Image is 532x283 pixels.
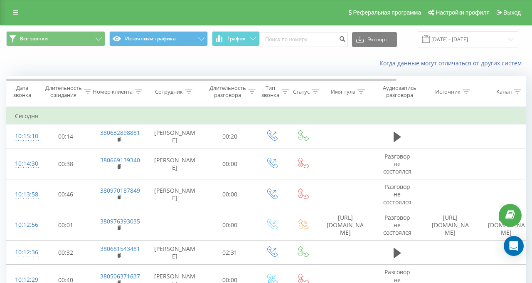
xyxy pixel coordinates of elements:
[422,210,478,241] td: [URL][DOMAIN_NAME]
[379,84,420,99] div: Аудиозапись разговора
[293,88,310,95] div: Статус
[40,241,92,265] td: 00:32
[40,210,92,241] td: 00:01
[212,31,260,46] button: График
[204,124,256,149] td: 00:20
[379,59,526,67] a: Когда данные могут отличаться от других систем
[100,129,140,137] a: 380632898881
[93,88,133,95] div: Номер клиента
[436,9,490,16] span: Настройки профиля
[100,245,140,253] a: 380681543481
[15,156,32,172] div: 10:14:30
[503,9,521,16] span: Выход
[40,124,92,149] td: 00:14
[100,272,140,280] a: 380506371637
[100,217,140,225] a: 380976393035
[331,88,355,95] div: Имя пула
[204,179,256,210] td: 00:00
[504,236,524,256] div: Open Intercom Messenger
[15,128,32,144] div: 10:15:10
[209,84,246,99] div: Длительность разговора
[100,186,140,194] a: 380970187849
[227,36,246,42] span: График
[383,183,411,206] span: Разговор не состоялся
[261,84,279,99] div: Тип звонка
[15,186,32,203] div: 10:13:58
[45,84,82,99] div: Длительность ожидания
[7,84,37,99] div: Дата звонка
[100,156,140,164] a: 380669139340
[353,9,421,16] span: Реферальная программа
[146,149,204,179] td: [PERSON_NAME]
[204,210,256,241] td: 00:00
[352,32,397,47] button: Экспорт
[109,31,208,46] button: Источники трафика
[155,88,183,95] div: Сотрудник
[318,210,372,241] td: [URL][DOMAIN_NAME]
[383,152,411,175] span: Разговор не состоялся
[146,179,204,210] td: [PERSON_NAME]
[15,217,32,233] div: 10:12:56
[260,32,348,47] input: Поиск по номеру
[20,35,48,42] span: Все звонки
[40,149,92,179] td: 00:38
[146,124,204,149] td: [PERSON_NAME]
[204,149,256,179] td: 00:00
[6,31,105,46] button: Все звонки
[435,88,461,95] div: Источник
[496,88,512,95] div: Канал
[383,213,411,236] span: Разговор не состоялся
[40,179,92,210] td: 00:46
[146,241,204,265] td: [PERSON_NAME]
[15,244,32,261] div: 10:12:36
[204,241,256,265] td: 02:31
